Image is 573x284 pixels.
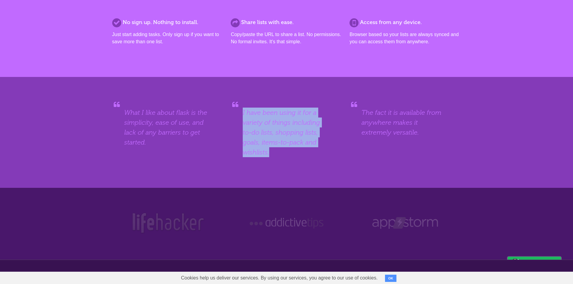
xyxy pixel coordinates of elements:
h2: Access from any device. [350,18,461,26]
span: Cookies help us deliver our services. By using our services, you agree to our use of cookies. [175,272,384,284]
blockquote: The fact it is available from anywhere makes it extremely versatile. [362,108,449,137]
h2: Share lists with ease. [231,18,342,26]
p: Browser based so your lists are always synced and you can access them from anywhere. [350,31,461,45]
blockquote: What I like about flask is the simplicity, ease of use, and lack of any barriers to get started. [124,108,211,147]
p: Copy/paste the URL to share a list. No permissions. No formal invites. It's that simple. [231,31,342,45]
p: Just start adding tasks. Only sign up if you want to save more than one list. [112,31,223,45]
span: Buy me a coffee [520,257,558,267]
a: Buy me a coffee [508,257,561,268]
img: Buy me a coffee [511,257,519,267]
h2: No sign up. Nothing to install. [112,18,223,26]
img: Lifehacker [131,212,205,234]
img: Addictive Tips [248,212,325,234]
img: Web Appstorm [372,212,438,234]
blockquote: I have been using it for a variety of things including to-do lists, shopping lists, goals, items-... [243,108,330,157]
button: OK [385,275,397,282]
